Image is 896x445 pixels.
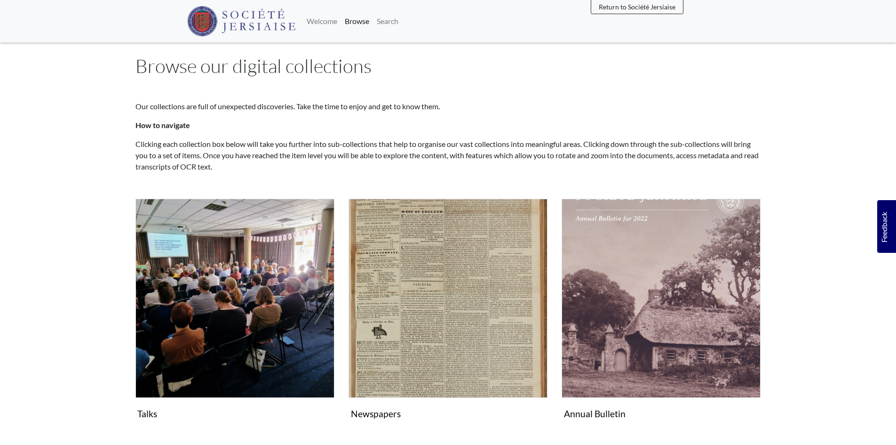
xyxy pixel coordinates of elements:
[135,55,761,77] h1: Browse our digital collections
[562,199,761,398] img: Annual Bulletin
[135,199,334,423] a: Talks Talks
[341,12,373,31] a: Browse
[373,12,402,31] a: Search
[555,199,768,437] div: Subcollection
[187,4,296,39] a: Société Jersiaise logo
[128,199,341,437] div: Subcollection
[878,212,889,243] span: Feedback
[349,199,547,398] img: Newspapers
[562,199,761,423] a: Annual Bulletin Annual Bulletin
[341,199,555,437] div: Subcollection
[135,138,761,172] p: Clicking each collection box below will take you further into sub-collections that help to organi...
[877,200,896,253] a: Would you like to provide feedback?
[349,199,547,423] a: Newspapers Newspapers
[599,3,675,11] span: Return to Société Jersiaise
[135,121,190,129] strong: How to navigate
[303,12,341,31] a: Welcome
[135,101,761,112] p: Our collections are full of unexpected discoveries. Take the time to enjoy and get to know them.
[187,6,296,36] img: Société Jersiaise
[135,199,334,398] img: Talks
